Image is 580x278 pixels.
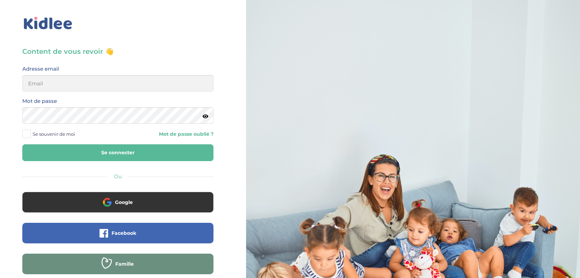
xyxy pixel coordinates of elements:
[115,199,133,206] span: Google
[22,15,74,31] img: logo_kidlee_bleu
[22,192,213,213] button: Google
[22,144,213,161] button: Se connecter
[123,131,213,137] a: Mot de passe oublié ?
[22,75,213,92] input: Email
[114,173,122,180] span: Ou
[22,47,213,56] h3: Content de vous revoir 👋
[100,229,108,238] img: facebook.png
[22,97,57,106] label: Mot de passe
[115,261,134,267] span: Famille
[22,204,213,210] a: Google
[22,254,213,274] button: Famille
[22,223,213,243] button: Facebook
[103,198,112,206] img: google.png
[112,230,136,237] span: Facebook
[22,64,59,73] label: Adresse email
[22,265,213,272] a: Famille
[22,234,213,241] a: Facebook
[33,130,75,138] span: Se souvenir de moi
